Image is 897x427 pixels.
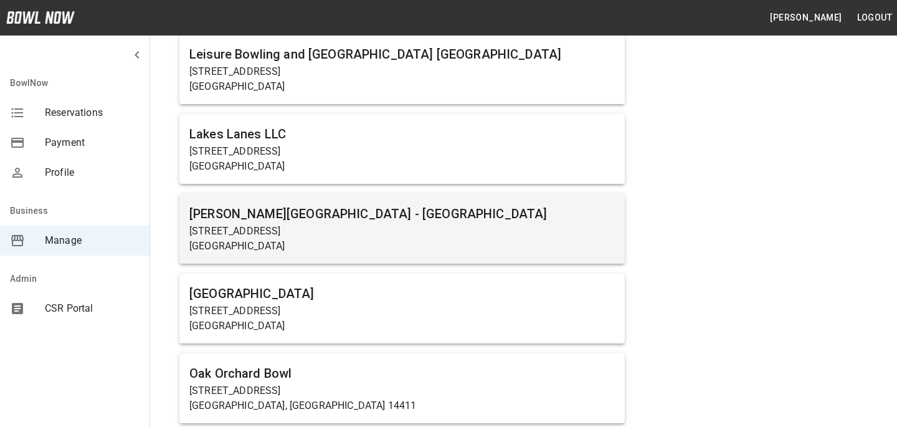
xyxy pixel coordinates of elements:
[189,144,615,159] p: [STREET_ADDRESS]
[45,105,140,120] span: Reservations
[6,11,75,24] img: logo
[852,6,897,29] button: Logout
[189,44,615,64] h6: Leisure Bowling and [GEOGRAPHIC_DATA] [GEOGRAPHIC_DATA]
[45,301,140,316] span: CSR Portal
[189,284,615,304] h6: [GEOGRAPHIC_DATA]
[189,398,615,413] p: [GEOGRAPHIC_DATA], [GEOGRAPHIC_DATA] 14411
[189,124,615,144] h6: Lakes Lanes LLC
[189,319,615,333] p: [GEOGRAPHIC_DATA]
[189,204,615,224] h6: [PERSON_NAME][GEOGRAPHIC_DATA] - [GEOGRAPHIC_DATA]
[45,165,140,180] span: Profile
[189,239,615,254] p: [GEOGRAPHIC_DATA]
[189,383,615,398] p: [STREET_ADDRESS]
[765,6,847,29] button: [PERSON_NAME]
[189,304,615,319] p: [STREET_ADDRESS]
[45,233,140,248] span: Manage
[45,135,140,150] span: Payment
[189,64,615,79] p: [STREET_ADDRESS]
[189,159,615,174] p: [GEOGRAPHIC_DATA]
[189,363,615,383] h6: Oak Orchard Bowl
[189,224,615,239] p: [STREET_ADDRESS]
[189,79,615,94] p: [GEOGRAPHIC_DATA]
